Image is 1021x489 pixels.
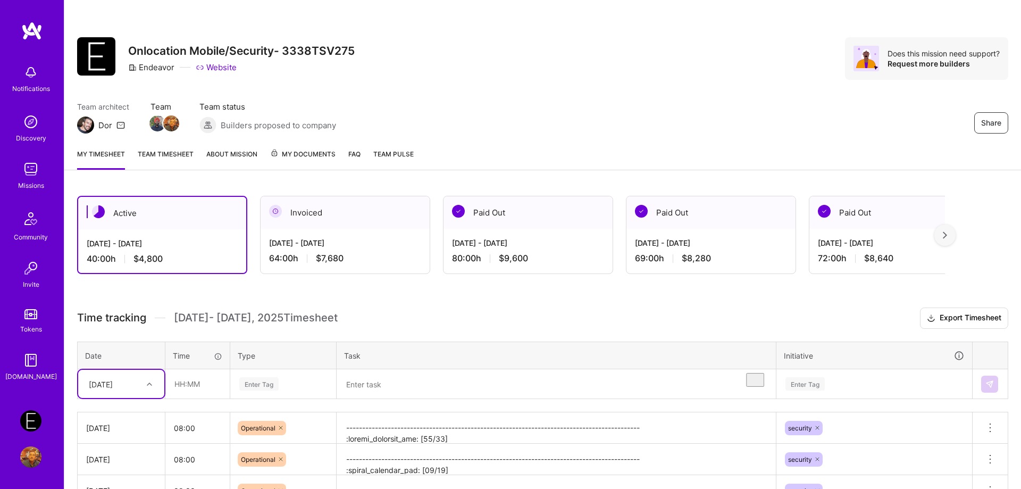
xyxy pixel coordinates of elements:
div: Enter Tag [785,376,825,392]
input: HH:MM [165,414,230,442]
div: Does this mission need support? [888,48,1000,59]
img: Paid Out [818,205,831,218]
div: Dor [98,120,112,131]
div: 72:00 h [818,253,970,264]
span: Team status [199,101,336,112]
input: HH:MM [165,445,230,474]
div: Invoiced [261,196,430,229]
div: Invite [23,279,39,290]
div: [DOMAIN_NAME] [5,371,57,382]
th: Type [230,342,337,369]
div: 80:00 h [452,253,604,264]
img: User Avatar [20,446,41,468]
div: Endeavor [128,62,174,73]
img: Company Logo [77,37,115,76]
div: Time [173,350,222,361]
span: My Documents [270,148,336,160]
h3: Onlocation Mobile/Security- 3338TSV275 [128,44,355,57]
a: Website [196,62,237,73]
a: Team Member Avatar [164,114,178,132]
i: icon Mail [116,121,125,129]
span: security [788,424,812,432]
img: Team Architect [77,117,94,134]
span: Time tracking [77,311,146,325]
div: [DATE] [89,378,113,389]
span: Operational [241,455,275,463]
div: Enter Tag [239,376,279,392]
a: User Avatar [18,446,44,468]
button: Share [974,112,1008,134]
div: Notifications [12,83,50,94]
div: Paid Out [809,196,978,229]
span: $7,680 [316,253,344,264]
button: Export Timesheet [920,308,1008,329]
div: [DATE] [86,422,156,434]
img: logo [21,21,43,40]
th: Task [337,342,776,369]
span: Team architect [77,101,129,112]
img: Paid Out [452,205,465,218]
a: Team Pulse [373,148,414,170]
div: Active [78,197,246,229]
div: Initiative [784,350,965,362]
i: icon Chevron [147,382,152,387]
img: right [943,231,947,239]
a: Team Member Avatar [150,114,164,132]
span: Share [981,118,1001,128]
img: Team Member Avatar [149,115,165,131]
span: Builders proposed to company [221,120,336,131]
div: 64:00 h [269,253,421,264]
div: Request more builders [888,59,1000,69]
div: [DATE] - [DATE] [87,238,238,249]
div: Community [14,231,48,243]
span: $4,800 [133,253,163,264]
th: Date [78,342,165,369]
div: [DATE] - [DATE] [452,237,604,248]
img: Paid Out [635,205,648,218]
div: Discovery [16,132,46,144]
div: 69:00 h [635,253,787,264]
img: Avatar [853,46,879,71]
a: My timesheet [77,148,125,170]
textarea: To enrich screen reader interactions, please activate Accessibility in Grammarly extension settings [338,370,775,399]
img: Active [92,205,105,218]
textarea: -------------------------------------------------------------------------------------------- :spi... [338,445,775,474]
i: icon CompanyGray [128,63,137,72]
div: Missions [18,180,44,191]
a: FAQ [348,148,361,170]
span: security [788,455,812,463]
img: discovery [20,111,41,132]
img: bell [20,62,41,83]
a: My Documents [270,148,336,170]
img: Builders proposed to company [199,117,216,134]
a: Endeavor: Onlocation Mobile/Security- 3338TSV275 [18,410,44,432]
img: Submit [985,380,994,388]
img: Community [18,206,44,231]
img: Team Member Avatar [163,115,179,131]
a: About Mission [206,148,257,170]
img: teamwork [20,159,41,180]
i: icon Download [927,313,935,324]
span: $9,600 [499,253,528,264]
span: $8,280 [682,253,711,264]
div: Paid Out [443,196,613,229]
div: Tokens [20,324,42,335]
img: tokens [24,309,37,319]
input: HH:MM [166,370,229,398]
span: $8,640 [864,253,893,264]
div: [DATE] - [DATE] [818,237,970,248]
span: [DATE] - [DATE] , 2025 Timesheet [174,311,338,325]
div: 40:00 h [87,253,238,264]
span: Operational [241,424,275,432]
span: Team [150,101,178,112]
div: [DATE] [86,454,156,465]
img: guide book [20,350,41,371]
div: [DATE] - [DATE] [635,237,787,248]
textarea: -------------------------------------------------------------------------------------------- :lor... [338,413,775,443]
img: Invite [20,258,41,279]
div: [DATE] - [DATE] [269,237,421,248]
span: Team Pulse [373,150,414,158]
a: Team timesheet [138,148,194,170]
img: Invoiced [269,205,282,218]
div: Paid Out [626,196,796,229]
